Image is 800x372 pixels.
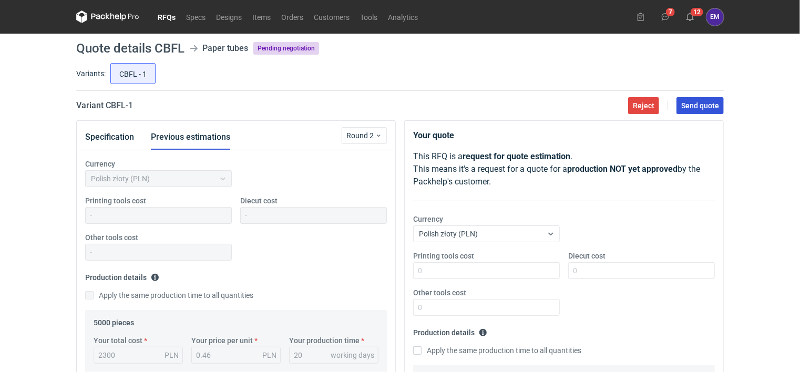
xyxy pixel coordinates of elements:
a: Analytics [383,11,423,23]
span: Send quote [681,102,719,109]
label: CBFL - 1 [110,63,156,84]
label: Apply the same production time to all quantities [85,290,253,301]
label: Printing tools cost [413,251,474,261]
label: Diecut cost [240,195,278,206]
div: PLN [262,350,276,360]
h2: Variant CBFL - 1 [76,99,133,112]
label: Your production time [289,335,360,346]
label: Currency [85,159,115,169]
label: Currency [413,214,443,224]
span: Reject [633,102,654,109]
input: 0 [413,262,560,279]
label: Other tools cost [85,232,138,243]
div: PLN [165,350,179,360]
button: 7 [657,8,674,25]
a: Customers [309,11,355,23]
legend: Production details [85,269,159,282]
button: EM [706,8,724,26]
strong: production NOT yet approved [567,164,678,174]
button: Send quote [676,97,724,114]
strong: request for quote estimation [463,151,570,161]
a: Designs [211,11,247,23]
div: working days [331,350,374,360]
div: Paper tubes [202,42,248,55]
strong: Your quote [413,130,454,140]
p: This RFQ is a . This means it's a request for a quote for a by the Packhelp's customer. [413,150,715,188]
a: Orders [276,11,309,23]
label: Diecut cost [568,251,606,261]
legend: 5000 pieces [94,314,134,327]
svg: Packhelp Pro [76,11,139,23]
button: 12 [682,8,699,25]
button: Reject [628,97,659,114]
legend: Production details [413,324,487,337]
h1: Quote details CBFL [76,42,184,55]
a: RFQs [152,11,181,23]
span: Round 2 [346,130,375,141]
input: 0 [413,299,560,316]
label: Your total cost [94,335,142,346]
span: Pending negotiation [253,42,319,55]
label: Printing tools cost [85,195,146,206]
label: Apply the same production time to all quantities [413,345,581,356]
button: Previous estimations [151,125,230,150]
label: Your price per unit [191,335,253,346]
div: Ewa Mroczkowska [706,8,724,26]
label: Other tools cost [413,287,466,298]
label: Variants: [76,68,106,79]
button: Specification [85,125,134,150]
span: Polish złoty (PLN) [419,230,478,238]
a: Specs [181,11,211,23]
input: 0 [568,262,715,279]
a: Items [247,11,276,23]
a: Tools [355,11,383,23]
